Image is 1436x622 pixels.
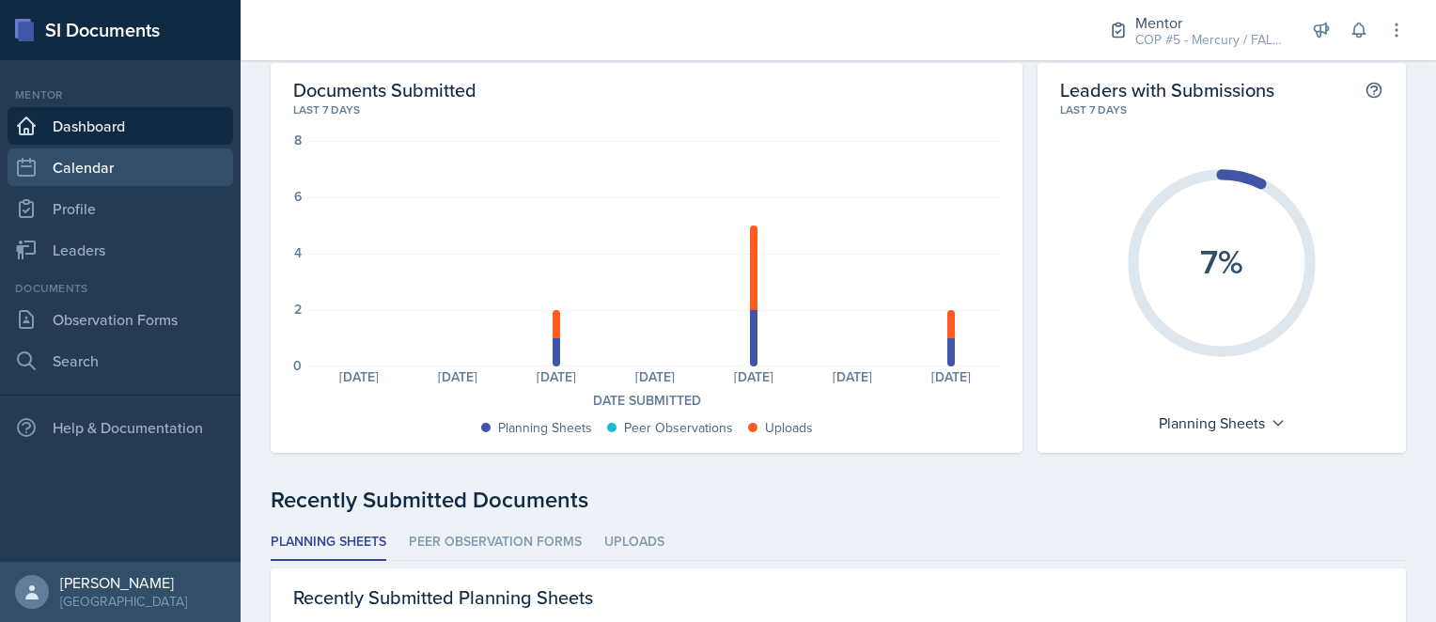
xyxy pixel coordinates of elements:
div: Mentor [8,86,233,103]
div: [DATE] [507,370,605,383]
div: Documents [8,280,233,297]
div: Peer Observations [624,418,733,438]
div: Uploads [765,418,813,438]
li: Peer Observation Forms [409,524,582,561]
div: [PERSON_NAME] [60,573,187,592]
a: Observation Forms [8,301,233,338]
li: Planning Sheets [271,524,386,561]
div: Planning Sheets [498,418,592,438]
div: 6 [294,190,302,203]
div: Last 7 days [1060,101,1383,118]
div: Date Submitted [293,391,1000,411]
div: [GEOGRAPHIC_DATA] [60,592,187,611]
div: Planning Sheets [1149,408,1295,438]
a: Search [8,342,233,380]
div: [DATE] [901,370,1000,383]
div: 0 [293,359,302,372]
li: Uploads [604,524,664,561]
div: COP #5 - Mercury / FALL 2025 [1135,30,1286,50]
div: 4 [294,246,302,259]
h2: Documents Submitted [293,78,1000,101]
a: Leaders [8,231,233,269]
div: 2 [294,303,302,316]
div: [DATE] [704,370,803,383]
a: Dashboard [8,107,233,145]
a: Profile [8,190,233,227]
div: [DATE] [408,370,507,383]
div: [DATE] [803,370,901,383]
div: 8 [294,133,302,147]
div: [DATE] [605,370,704,383]
div: Last 7 days [293,101,1000,118]
text: 7% [1200,237,1243,286]
div: Help & Documentation [8,409,233,446]
h2: Leaders with Submissions [1060,78,1274,101]
div: Mentor [1135,11,1286,34]
div: [DATE] [309,370,408,383]
div: Recently Submitted Documents [271,483,1406,517]
a: Calendar [8,148,233,186]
